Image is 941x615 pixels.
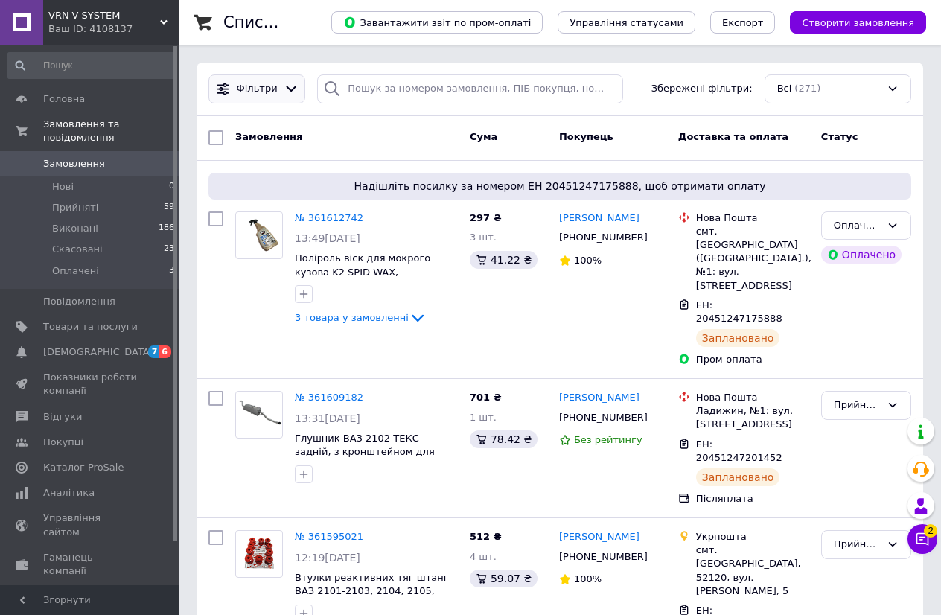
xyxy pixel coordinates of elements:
[470,412,497,423] span: 1 шт.
[52,222,98,235] span: Виконані
[802,17,914,28] span: Створити замовлення
[237,82,278,96] span: Фільтри
[696,544,809,598] div: смт. [GEOGRAPHIC_DATA], 52120, вул. [PERSON_NAME], 5
[470,551,497,562] span: 4 шт.
[43,92,85,106] span: Головна
[343,16,531,29] span: Завантажити звіт по пром-оплаті
[159,345,171,358] span: 6
[148,345,160,358] span: 7
[559,131,613,142] span: Покупець
[43,371,138,398] span: Показники роботи компанії
[43,486,95,500] span: Аналітика
[236,392,282,438] img: Фото товару
[696,530,809,544] div: Укрпошта
[907,524,937,554] button: Чат з покупцем2
[331,11,543,34] button: Завантажити звіт по пром-оплаті
[696,391,809,404] div: Нова Пошта
[696,404,809,431] div: Ладижин, №1: вул. [STREET_ADDRESS]
[52,201,98,214] span: Прийняті
[295,531,363,542] a: № 361595021
[570,17,683,28] span: Управління статусами
[295,312,409,323] span: 3 товара у замовленні
[7,52,176,79] input: Пошук
[470,430,538,448] div: 78.42 ₴
[295,232,360,244] span: 13:49[DATE]
[48,22,179,36] div: Ваш ID: 4108137
[159,222,174,235] span: 186
[43,512,138,538] span: Управління сайтом
[164,243,174,256] span: 23
[651,82,753,96] span: Збережені фільтри:
[43,157,105,171] span: Замовлення
[574,573,602,584] span: 100%
[790,11,926,34] button: Створити замовлення
[164,201,174,214] span: 59
[696,492,809,506] div: Післяплата
[834,398,881,413] div: Прийнято
[470,392,502,403] span: 701 ₴
[43,118,179,144] span: Замовлення та повідомлення
[470,531,502,542] span: 512 ₴
[214,179,905,194] span: Надішліть посилку за номером ЕН 20451247175888, щоб отримати оплату
[559,211,639,226] a: [PERSON_NAME]
[295,312,427,323] a: 3 товара у замовленні
[722,17,764,28] span: Експорт
[470,212,502,223] span: 297 ₴
[470,131,497,142] span: Cума
[295,392,363,403] a: № 361609182
[223,13,374,31] h1: Список замовлень
[834,537,881,552] div: Прийнято
[470,251,538,269] div: 41.22 ₴
[52,243,103,256] span: Скасовані
[559,530,639,544] a: [PERSON_NAME]
[696,329,780,347] div: Заплановано
[556,408,651,427] div: [PHONE_NUMBER]
[317,74,623,103] input: Пошук за номером замовлення, ПІБ покупця, номером телефону, Email, номером накладної
[470,232,497,243] span: 3 шт.
[574,434,642,445] span: Без рейтингу
[559,391,639,405] a: [PERSON_NAME]
[678,131,788,142] span: Доставка та оплата
[52,264,99,278] span: Оплачені
[821,131,858,142] span: Статус
[48,9,160,22] span: VRN-V SYSTEM
[470,570,538,587] div: 59.07 ₴
[295,412,360,424] span: 13:31[DATE]
[235,530,283,578] a: Фото товару
[556,547,651,567] div: [PHONE_NUMBER]
[235,131,302,142] span: Замовлення
[821,246,902,264] div: Оплачено
[834,218,881,234] div: Оплачено
[235,211,283,259] a: Фото товару
[558,11,695,34] button: Управління статусами
[696,225,809,293] div: смт. [GEOGRAPHIC_DATA] ([GEOGRAPHIC_DATA].), №1: вул. [STREET_ADDRESS]
[794,83,820,94] span: (271)
[777,82,792,96] span: Всі
[696,211,809,225] div: Нова Пошта
[43,345,153,359] span: [DEMOGRAPHIC_DATA]
[52,180,74,194] span: Нові
[235,391,283,439] a: Фото товару
[696,468,780,486] div: Заплановано
[696,353,809,366] div: Пром-оплата
[169,180,174,194] span: 0
[43,551,138,578] span: Гаманець компанії
[295,433,435,471] a: Глушник ВАЗ 2102 ТЕКС задній, з кронштейном для підсилення труби (60694)
[295,552,360,564] span: 12:19[DATE]
[710,11,776,34] button: Експорт
[43,320,138,334] span: Товари та послуги
[43,436,83,449] span: Покупці
[43,295,115,308] span: Повідомлення
[556,228,651,247] div: [PHONE_NUMBER]
[236,212,282,258] img: Фото товару
[43,410,82,424] span: Відгуки
[295,252,434,305] a: Поліроль віск для мокрого кузова K2 SPID WAX, безбарвний, тригер 750 мл (62720)
[696,439,782,464] span: ЕН: 20451247201452
[169,264,174,278] span: 3
[236,531,282,577] img: Фото товару
[295,212,363,223] a: № 361612742
[43,461,124,474] span: Каталог ProSale
[775,16,926,28] a: Створити замовлення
